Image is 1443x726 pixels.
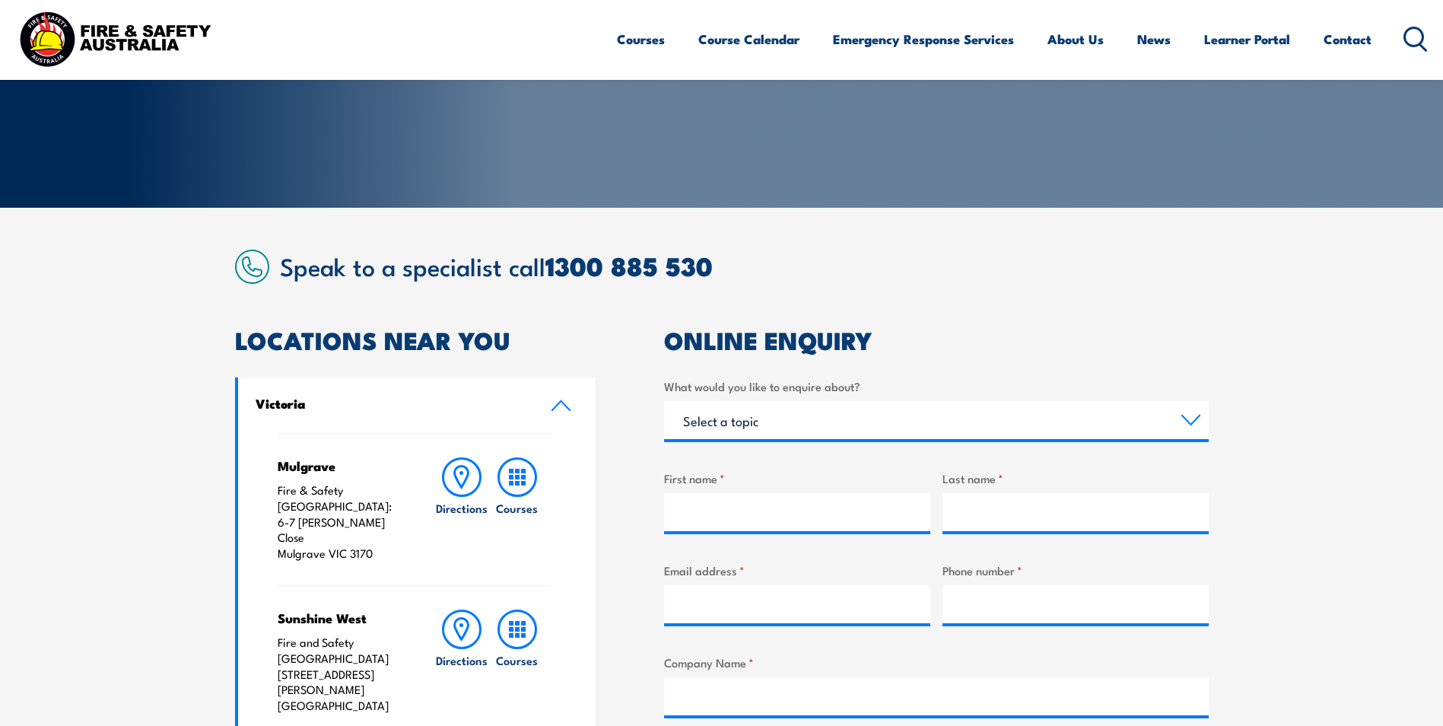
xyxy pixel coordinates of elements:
a: Courses [490,610,545,714]
a: Emergency Response Services [833,19,1014,59]
a: Directions [434,457,489,562]
h6: Directions [436,500,488,516]
a: Contact [1324,19,1371,59]
a: Course Calendar [698,19,799,59]
h2: LOCATIONS NEAR YOU [235,329,596,350]
label: First name [664,470,930,487]
label: What would you like to enquire about? [664,377,1209,395]
a: News [1137,19,1171,59]
a: Victoria [238,377,596,433]
h4: Sunshine West [278,610,405,626]
h6: Courses [496,500,538,516]
h4: Mulgrave [278,457,405,474]
h2: ONLINE ENQUIRY [664,329,1209,350]
a: About Us [1047,19,1104,59]
label: Email address [664,562,930,579]
label: Company Name [664,654,1209,671]
a: Directions [434,610,489,714]
a: Courses [490,457,545,562]
h2: Speak to a specialist call [280,252,1209,279]
p: Fire & Safety [GEOGRAPHIC_DATA]: 6-7 [PERSON_NAME] Close Mulgrave VIC 3170 [278,482,405,562]
label: Phone number [942,562,1209,579]
a: 1300 885 530 [545,245,713,285]
a: Courses [617,19,665,59]
h4: Victoria [256,395,528,412]
h6: Directions [436,652,488,668]
h6: Courses [496,652,538,668]
a: Learner Portal [1204,19,1290,59]
p: Fire and Safety [GEOGRAPHIC_DATA] [STREET_ADDRESS][PERSON_NAME] [GEOGRAPHIC_DATA] [278,635,405,714]
label: Last name [942,470,1209,487]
